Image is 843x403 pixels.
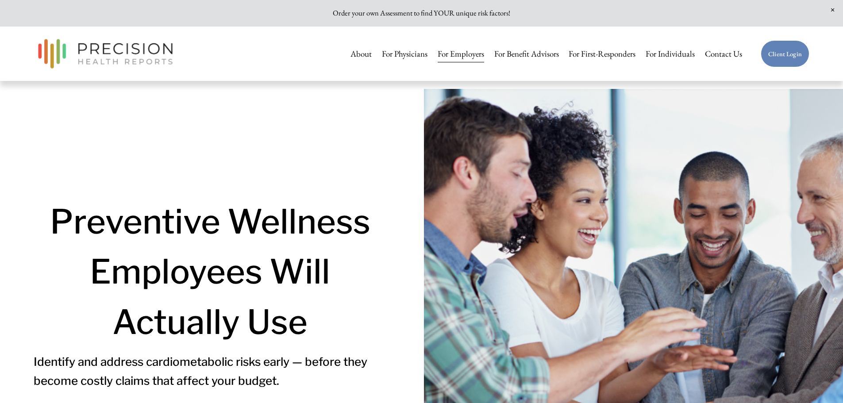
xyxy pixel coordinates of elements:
a: For Individuals [646,45,695,63]
a: For Employers [438,45,484,63]
h1: Preventive Wellness Employees Will Actually Use [34,197,386,348]
a: For First-Responders [569,45,635,63]
img: Precision Health Reports [34,35,177,73]
a: Contact Us [705,45,742,63]
a: For Physicians [382,45,427,63]
h4: Identify and address cardiometabolic risks early — before they become costly claims that affect y... [34,352,386,390]
a: For Benefit Advisors [494,45,559,63]
a: About [350,45,372,63]
a: Client Login [761,40,809,68]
